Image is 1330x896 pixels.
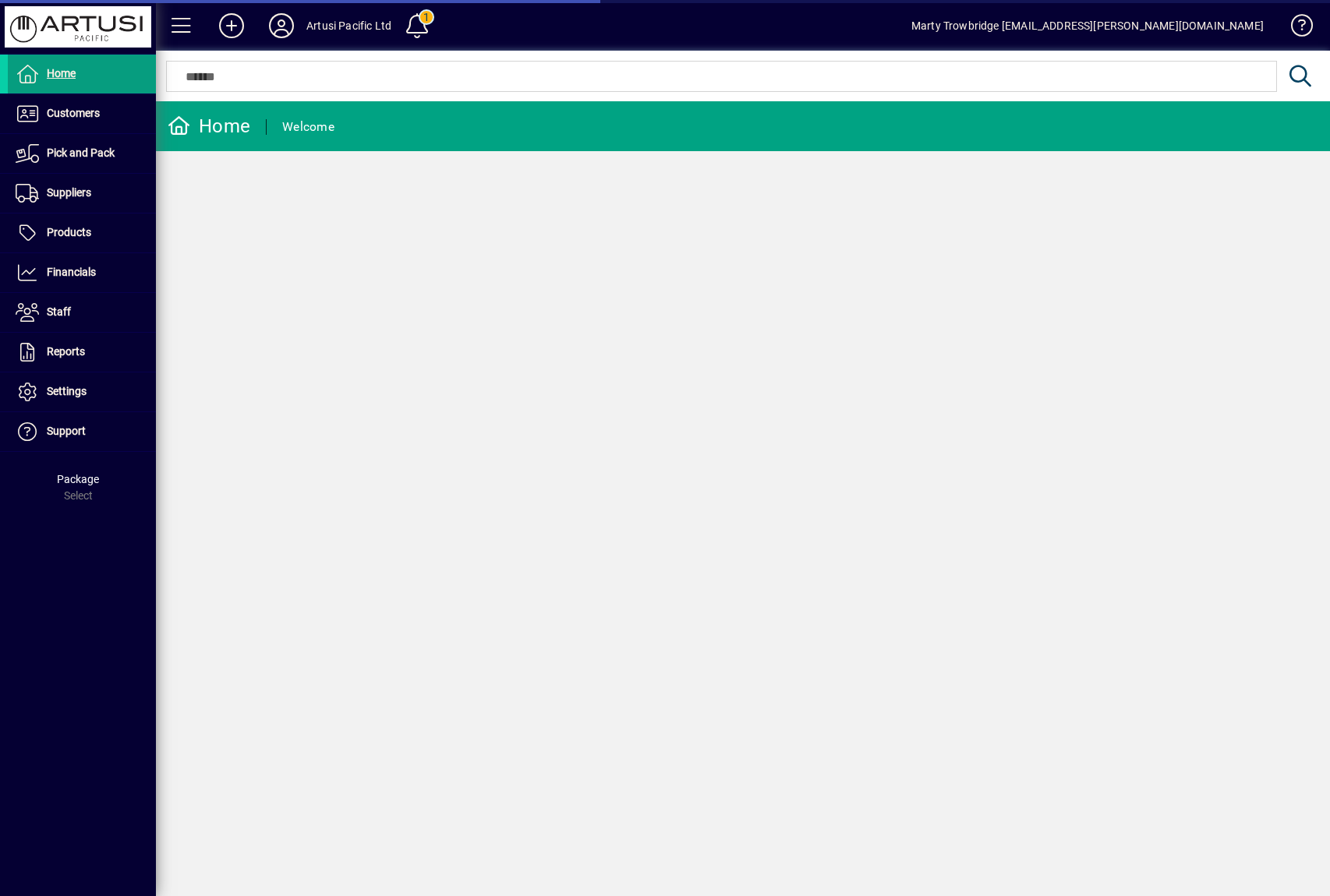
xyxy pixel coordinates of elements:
[1279,3,1311,54] a: Knowledge Base
[8,94,156,133] a: Customers
[8,213,156,252] a: Products
[47,107,100,119] span: Customers
[8,412,156,451] a: Support
[47,67,76,79] span: Home
[207,12,256,40] button: Add
[911,13,1264,38] div: Marty Trowbridge [EMAIL_ADDRESS][PERSON_NAME][DOMAIN_NAME]
[168,114,250,139] div: Home
[8,174,156,213] a: Suppliers
[8,372,156,411] a: Settings
[47,226,91,238] span: Products
[47,266,96,278] span: Financials
[47,425,86,437] span: Support
[282,115,334,139] div: Welcome
[57,473,99,485] span: Package
[8,134,156,173] a: Pick and Pack
[8,253,156,292] a: Financials
[8,333,156,372] a: Reports
[256,12,306,40] button: Profile
[47,345,85,358] span: Reports
[306,13,391,38] div: Artusi Pacific Ltd
[47,385,87,397] span: Settings
[8,293,156,332] a: Staff
[47,146,115,159] span: Pick and Pack
[47,305,71,318] span: Staff
[47,186,91,199] span: Suppliers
